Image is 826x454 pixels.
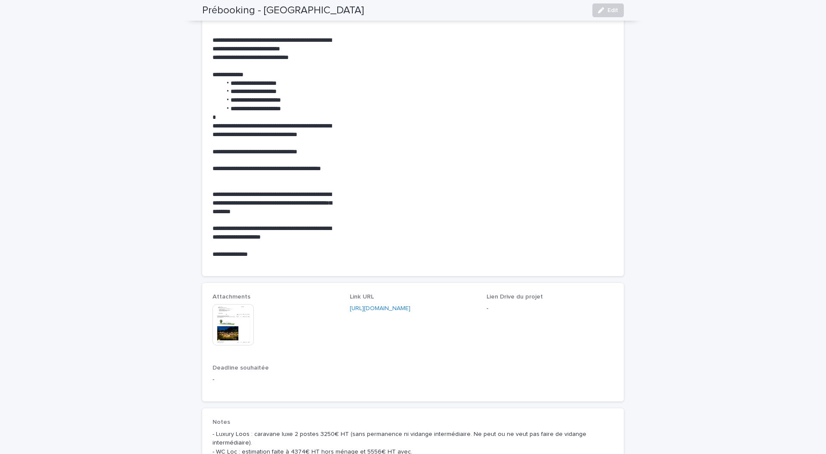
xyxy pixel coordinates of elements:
[487,294,543,300] span: Lien Drive du projet
[487,304,613,313] p: -
[350,294,374,300] span: Link URL
[213,419,230,425] span: Notes
[213,365,269,371] span: Deadline souhaitée
[607,7,618,13] span: Edit
[350,305,410,311] a: [URL][DOMAIN_NAME]
[213,375,613,384] p: -
[213,294,250,300] span: Attachments
[202,4,364,17] h2: Prébooking - [GEOGRAPHIC_DATA]
[592,3,624,17] button: Edit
